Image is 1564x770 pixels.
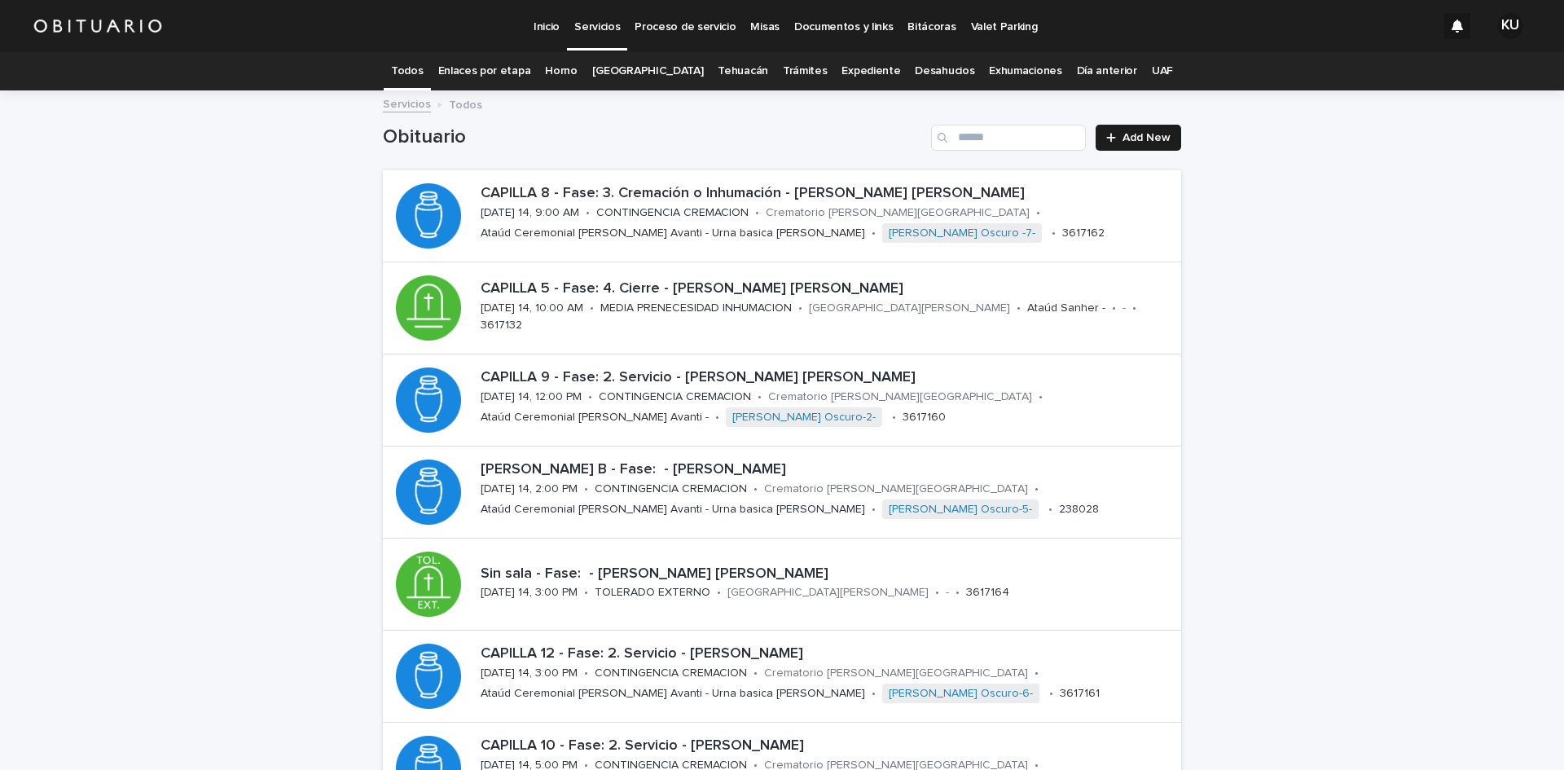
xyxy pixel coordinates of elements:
[931,125,1086,151] input: Search
[595,586,710,600] p: TOLERADO EXTERNO
[1049,687,1053,701] p: •
[1017,301,1021,315] p: •
[481,227,865,240] p: Ataúd Ceremonial [PERSON_NAME] Avanti - Urna basica [PERSON_NAME]
[1027,301,1105,315] p: Ataúd Sanher -
[727,586,929,600] p: [GEOGRAPHIC_DATA][PERSON_NAME]
[872,503,876,517] p: •
[766,206,1030,220] p: Crematorio [PERSON_NAME][GEOGRAPHIC_DATA]
[798,301,802,315] p: •
[841,52,900,90] a: Expediente
[383,170,1181,262] a: CAPILLA 8 - Fase: 3. Cremación o Inhumación - [PERSON_NAME] [PERSON_NAME][DATE] 14, 9:00 AM•CONTI...
[889,687,1033,701] a: [PERSON_NAME] Oscuro-6-
[590,301,594,315] p: •
[33,10,163,42] img: HUM7g2VNRLqGMmR9WVqf
[595,482,747,496] p: CONTINGENCIA CREMACION
[1132,301,1136,315] p: •
[481,369,1175,387] p: CAPILLA 9 - Fase: 2. Servicio - [PERSON_NAME] [PERSON_NAME]
[1062,227,1105,240] p: 3617162
[753,482,758,496] p: •
[1035,667,1039,680] p: •
[1096,125,1181,151] a: Add New
[596,206,749,220] p: CONTINGENCIA CREMACION
[732,411,876,425] a: [PERSON_NAME] Oscuro-2-
[1122,132,1171,143] span: Add New
[718,52,768,90] a: Tehuacán
[915,52,974,90] a: Desahucios
[946,586,949,600] p: -
[592,52,704,90] a: [GEOGRAPHIC_DATA]
[545,52,577,90] a: Horno
[481,185,1175,203] p: CAPILLA 8 - Fase: 3. Cremación o Inhumación - [PERSON_NAME] [PERSON_NAME]
[383,631,1181,723] a: CAPILLA 12 - Fase: 2. Servicio - [PERSON_NAME][DATE] 14, 3:00 PM•CONTINGENCIA CREMACION•Crematori...
[758,390,762,404] p: •
[481,482,578,496] p: [DATE] 14, 2:00 PM
[391,52,423,90] a: Todos
[872,227,876,240] p: •
[753,667,758,680] p: •
[783,52,828,90] a: Trámites
[588,390,592,404] p: •
[481,586,578,600] p: [DATE] 14, 3:00 PM
[809,301,1010,315] p: [GEOGRAPHIC_DATA][PERSON_NAME]
[764,482,1028,496] p: Crematorio [PERSON_NAME][GEOGRAPHIC_DATA]
[383,262,1181,354] a: CAPILLA 5 - Fase: 4. Cierre - [PERSON_NAME] [PERSON_NAME][DATE] 14, 10:00 AM•MEDIA PRENECESIDAD I...
[481,411,709,425] p: Ataúd Ceremonial [PERSON_NAME] Avanti -
[768,390,1032,404] p: Crematorio [PERSON_NAME][GEOGRAPHIC_DATA]
[481,667,578,680] p: [DATE] 14, 3:00 PM
[481,390,582,404] p: [DATE] 14, 12:00 PM
[584,586,588,600] p: •
[383,94,431,112] a: Servicios
[383,354,1181,447] a: CAPILLA 9 - Fase: 2. Servicio - [PERSON_NAME] [PERSON_NAME][DATE] 14, 12:00 PM•CONTINGENCIA CREMA...
[1036,206,1040,220] p: •
[1112,301,1116,315] p: •
[481,301,583,315] p: [DATE] 14, 10:00 AM
[717,586,721,600] p: •
[1039,390,1043,404] p: •
[764,667,1028,680] p: Crematorio [PERSON_NAME][GEOGRAPHIC_DATA]
[903,411,946,425] p: 3617160
[966,586,1009,600] p: 3617164
[1152,52,1173,90] a: UAF
[1059,503,1099,517] p: 238028
[715,411,719,425] p: •
[1035,482,1039,496] p: •
[989,52,1061,90] a: Exhumaciones
[1060,687,1100,701] p: 3617161
[481,461,1175,479] p: [PERSON_NAME] B - Fase: - [PERSON_NAME]
[586,206,590,220] p: •
[481,687,865,701] p: Ataúd Ceremonial [PERSON_NAME] Avanti - Urna basica [PERSON_NAME]
[595,667,747,680] p: CONTINGENCIA CREMACION
[755,206,759,220] p: •
[481,737,1175,755] p: CAPILLA 10 - Fase: 2. Servicio - [PERSON_NAME]
[584,667,588,680] p: •
[481,503,865,517] p: Ataúd Ceremonial [PERSON_NAME] Avanti - Urna basica [PERSON_NAME]
[600,301,792,315] p: MEDIA PRENECESIDAD INHUMACION
[383,447,1181,539] a: [PERSON_NAME] B - Fase: - [PERSON_NAME][DATE] 14, 2:00 PM•CONTINGENCIA CREMACION•Crematorio [PERS...
[383,125,925,149] h1: Obituario
[1122,301,1126,315] p: -
[1052,227,1056,240] p: •
[956,586,960,600] p: •
[892,411,896,425] p: •
[449,95,482,112] p: Todos
[481,645,1175,663] p: CAPILLA 12 - Fase: 2. Servicio - [PERSON_NAME]
[872,687,876,701] p: •
[584,482,588,496] p: •
[889,503,1032,517] a: [PERSON_NAME] Oscuro-5-
[481,319,522,332] p: 3617132
[481,565,1175,583] p: Sin sala - Fase: - [PERSON_NAME] [PERSON_NAME]
[481,280,1175,298] p: CAPILLA 5 - Fase: 4. Cierre - [PERSON_NAME] [PERSON_NAME]
[383,539,1181,631] a: Sin sala - Fase: - [PERSON_NAME] [PERSON_NAME][DATE] 14, 3:00 PM•TOLERADO EXTERNO•[GEOGRAPHIC_DAT...
[935,586,939,600] p: •
[481,206,579,220] p: [DATE] 14, 9:00 AM
[438,52,531,90] a: Enlaces por etapa
[889,227,1035,240] a: [PERSON_NAME] Oscuro -7-
[1497,13,1523,39] div: KU
[1077,52,1137,90] a: Día anterior
[1048,503,1052,517] p: •
[599,390,751,404] p: CONTINGENCIA CREMACION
